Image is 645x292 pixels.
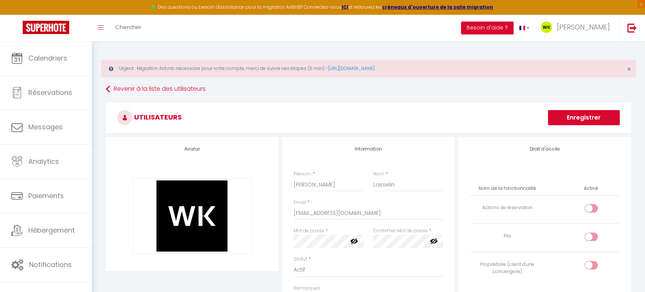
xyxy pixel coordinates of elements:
[28,88,72,97] span: Réservations
[101,60,636,77] div: Urgent : Migration Airbnb nécessaire pour votre compte, merci de suivre ces étapes (5 min) -
[106,82,631,96] a: Revenir à la liste des utilisateurs
[373,171,384,178] label: Nom
[581,182,601,195] th: Activé
[557,22,610,32] span: [PERSON_NAME]
[373,227,428,235] label: Confirmer Mot de passe
[117,146,267,152] h4: Avatar
[294,256,307,263] label: Statut
[328,65,375,71] a: [URL][DOMAIN_NAME]
[473,261,541,275] div: Propriétaire (client d'une conciergerie)
[6,3,29,26] button: Ouvrir le widget de chat LiveChat
[28,157,59,166] span: Analytics
[28,191,64,200] span: Paiements
[106,103,631,133] h3: Utilisateurs
[115,23,141,31] span: Chercher
[294,285,320,292] label: Remarques
[548,110,620,125] button: Enregistrer
[461,22,514,34] button: Besoin d'aide ?
[29,260,72,269] span: Notifications
[28,122,63,132] span: Messages
[627,64,631,74] span: ×
[535,15,619,41] a: ... [PERSON_NAME]
[23,21,69,34] img: Super Booking
[470,146,620,152] h4: Droit d'accès
[382,4,493,10] a: créneaux d'ouverture de la salle migration
[28,225,75,235] span: Hébergement
[28,53,67,63] span: Calendriers
[294,199,306,206] label: Email
[294,227,324,235] label: Mot de passe
[627,66,631,73] button: Close
[294,171,311,178] label: Prénom
[110,15,147,41] a: Chercher
[470,182,544,195] th: Nom de la fonctionnalité
[294,146,444,152] h4: Information
[473,233,541,240] div: Prix
[627,23,637,33] img: logout
[473,204,541,211] div: Actions de réservation
[342,4,348,10] a: ICI
[541,22,552,33] img: ...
